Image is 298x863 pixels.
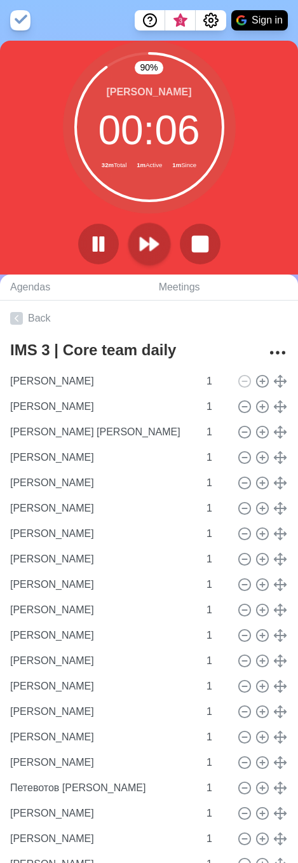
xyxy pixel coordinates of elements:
[5,750,199,775] input: Name
[5,699,199,724] input: Name
[236,15,247,25] img: google logo
[196,10,226,31] button: Settings
[149,275,298,301] a: Meetings
[201,623,232,648] input: Mins
[201,801,232,826] input: Mins
[5,775,199,801] input: Name
[201,445,232,470] input: Mins
[165,10,196,31] button: What’s new
[5,801,199,826] input: Name
[201,572,232,597] input: Mins
[5,597,199,623] input: Name
[5,826,199,852] input: Name
[201,521,232,547] input: Mins
[5,623,199,648] input: Name
[201,826,232,852] input: Mins
[5,572,199,597] input: Name
[201,496,232,521] input: Mins
[5,445,199,470] input: Name
[5,648,199,674] input: Name
[201,674,232,699] input: Mins
[201,750,232,775] input: Mins
[231,10,288,31] button: Sign in
[5,521,199,547] input: Name
[201,547,232,572] input: Mins
[201,648,232,674] input: Mins
[5,419,199,445] input: Name
[201,369,232,394] input: Mins
[135,10,165,31] button: Help
[201,775,232,801] input: Mins
[10,10,30,31] img: timeblocks logo
[5,674,199,699] input: Name
[201,597,232,623] input: Mins
[175,16,186,26] span: 3
[201,394,232,419] input: Mins
[201,699,232,724] input: Mins
[5,496,199,521] input: Name
[5,724,199,750] input: Name
[201,724,232,750] input: Mins
[5,369,199,394] input: Name
[201,419,232,445] input: Mins
[265,340,290,365] button: More
[5,394,199,419] input: Name
[5,547,199,572] input: Name
[5,470,199,496] input: Name
[201,470,232,496] input: Mins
